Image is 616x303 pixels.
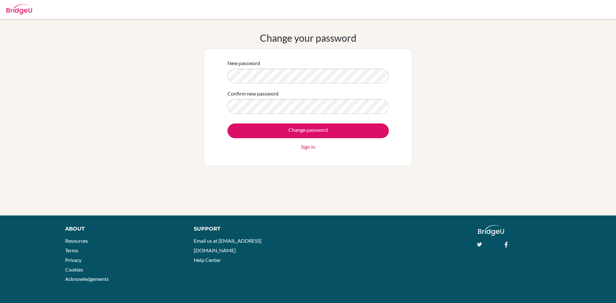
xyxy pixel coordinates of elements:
[478,225,504,236] img: logo_white@2x-f4f0deed5e89b7ecb1c2cc34c3e3d731f90f0f143d5ea2071677605dd97b5244.png
[260,32,356,44] h1: Change your password
[65,266,83,273] a: Cookies
[194,225,301,233] div: Support
[65,238,88,244] a: Resources
[6,4,32,14] img: Bridge-U
[65,257,81,263] a: Privacy
[227,90,278,97] label: Confirm new password
[194,238,261,253] a: Email us at [EMAIL_ADDRESS][DOMAIN_NAME]
[65,225,179,233] div: About
[194,257,221,263] a: Help Center
[301,143,315,151] a: Sign in
[65,276,109,282] a: Acknowledgements
[227,123,389,138] input: Change password
[65,247,78,253] a: Terms
[227,59,260,67] label: New password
